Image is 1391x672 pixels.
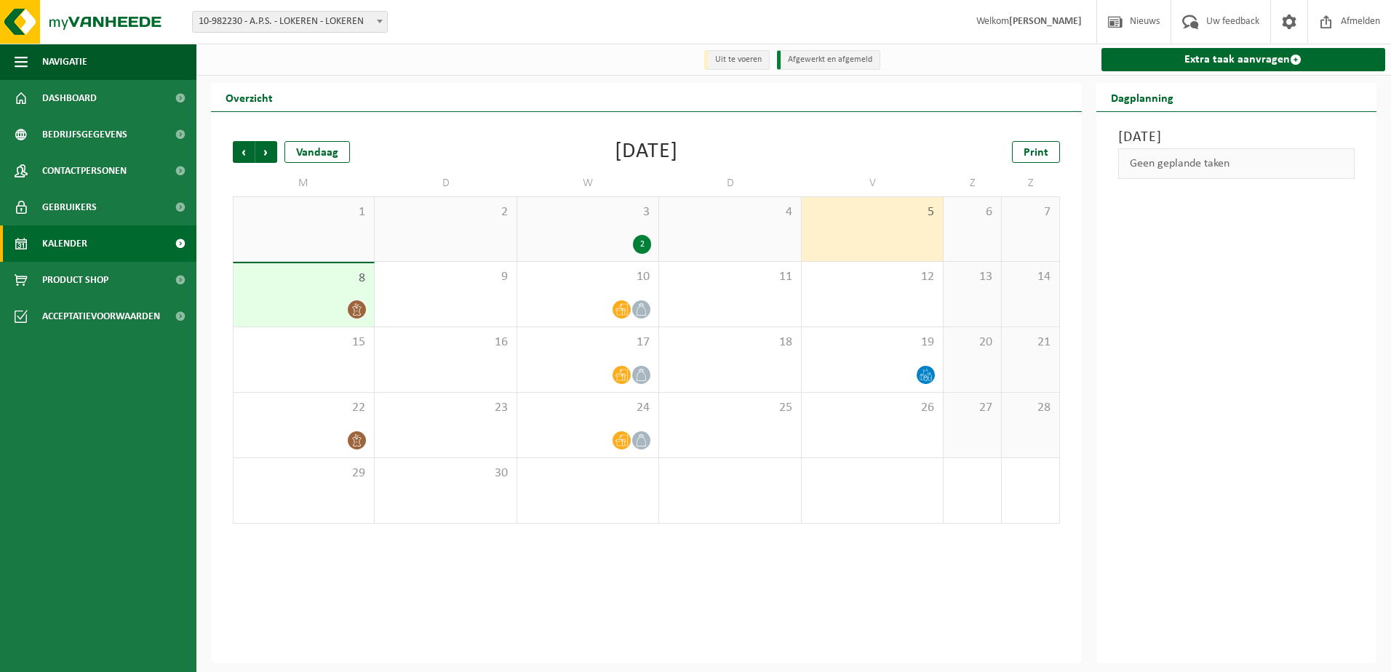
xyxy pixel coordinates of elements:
[809,400,936,416] span: 26
[382,269,509,285] span: 9
[525,269,651,285] span: 10
[659,170,801,196] td: D
[241,204,367,220] span: 1
[633,235,651,254] div: 2
[951,400,994,416] span: 27
[525,400,651,416] span: 24
[777,50,880,70] li: Afgewerkt en afgemeld
[284,141,350,163] div: Vandaag
[951,335,994,351] span: 20
[809,335,936,351] span: 19
[382,400,509,416] span: 23
[241,335,367,351] span: 15
[615,141,678,163] div: [DATE]
[233,141,255,163] span: Vorige
[255,141,277,163] span: Volgende
[951,269,994,285] span: 13
[1009,204,1052,220] span: 7
[1096,83,1188,111] h2: Dagplanning
[42,262,108,298] span: Product Shop
[802,170,944,196] td: V
[944,170,1002,196] td: Z
[42,44,87,80] span: Navigatie
[951,204,994,220] span: 6
[1118,148,1355,179] div: Geen geplande taken
[42,80,97,116] span: Dashboard
[517,170,659,196] td: W
[192,11,388,33] span: 10-982230 - A.P.S. - LOKEREN - LOKEREN
[42,116,127,153] span: Bedrijfsgegevens
[382,465,509,481] span: 30
[1024,147,1048,159] span: Print
[1002,170,1060,196] td: Z
[382,204,509,220] span: 2
[233,170,375,196] td: M
[211,83,287,111] h2: Overzicht
[1009,400,1052,416] span: 28
[1118,127,1355,148] h3: [DATE]
[525,204,651,220] span: 3
[1101,48,1386,71] a: Extra taak aanvragen
[809,204,936,220] span: 5
[1009,16,1082,27] strong: [PERSON_NAME]
[666,269,793,285] span: 11
[1012,141,1060,163] a: Print
[809,269,936,285] span: 12
[42,225,87,262] span: Kalender
[525,335,651,351] span: 17
[193,12,387,32] span: 10-982230 - A.P.S. - LOKEREN - LOKEREN
[241,465,367,481] span: 29
[666,335,793,351] span: 18
[666,204,793,220] span: 4
[42,153,127,189] span: Contactpersonen
[704,50,770,70] li: Uit te voeren
[241,400,367,416] span: 22
[241,271,367,287] span: 8
[382,335,509,351] span: 16
[42,298,160,335] span: Acceptatievoorwaarden
[375,170,517,196] td: D
[666,400,793,416] span: 25
[1009,335,1052,351] span: 21
[1009,269,1052,285] span: 14
[42,189,97,225] span: Gebruikers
